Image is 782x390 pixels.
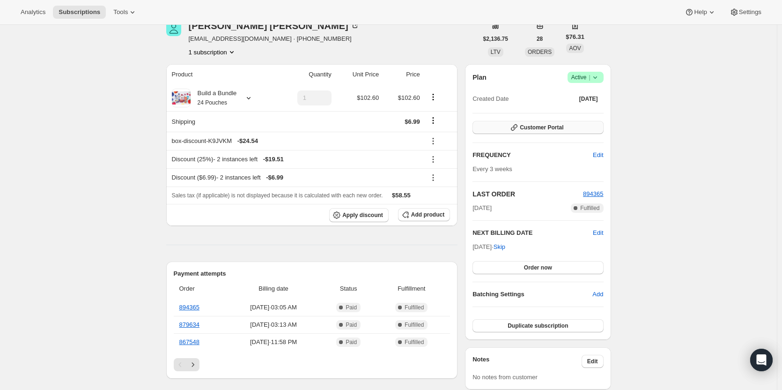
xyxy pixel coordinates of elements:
button: Edit [593,228,603,238]
div: Build a Bundle [191,89,237,107]
span: [DATE] · 03:13 AM [229,320,318,330]
span: Paid [346,321,357,329]
span: Edit [593,150,603,160]
button: Next [186,358,199,371]
button: Settings [724,6,767,19]
div: [PERSON_NAME] [PERSON_NAME] [189,21,360,30]
div: Open Intercom Messenger [750,349,773,371]
span: Tools [113,8,128,16]
div: Discount (25%) - 2 instances left [172,155,420,164]
h2: LAST ORDER [472,189,583,199]
button: Apply discount [329,208,389,222]
span: [DATE] · 03:05 AM [229,303,318,312]
span: Duplicate subscription [508,322,568,330]
button: Help [679,6,722,19]
span: $102.60 [357,94,379,101]
span: $102.60 [398,94,420,101]
span: Fulfilled [405,304,424,311]
span: Apply discount [342,211,383,219]
span: Fulfilled [405,338,424,346]
div: Discount ($6.99) - 2 instances left [172,173,420,182]
button: Add [587,287,609,302]
span: 28 [537,35,543,43]
span: Help [694,8,707,16]
button: 28 [531,32,548,45]
a: 894365 [179,304,199,311]
h2: Payment attempts [174,269,450,278]
span: $2,136.75 [483,35,508,43]
span: [DATE] · 11:58 PM [229,337,318,347]
span: No notes from customer [472,374,538,381]
th: Order [174,278,226,299]
span: [EMAIL_ADDRESS][DOMAIN_NAME] · [PHONE_NUMBER] [189,34,360,44]
span: Paid [346,304,357,311]
h6: Batching Settings [472,290,592,299]
button: Subscriptions [53,6,106,19]
span: Paid [346,338,357,346]
span: Customer Portal [520,124,563,131]
span: [DATE] [472,203,492,213]
span: Created Date [472,94,509,104]
button: Product actions [426,92,441,102]
span: Fulfilled [405,321,424,329]
button: Skip [488,240,511,255]
nav: Pagination [174,358,450,371]
th: Unit Price [334,64,382,85]
span: Billing date [229,284,318,293]
span: - $24.54 [237,136,258,146]
h3: Notes [472,355,582,368]
h2: Plan [472,73,487,82]
span: AOV [569,45,581,52]
span: [DATE] · [472,243,505,250]
button: Shipping actions [426,115,441,126]
button: Edit [587,148,609,163]
span: - $19.51 [263,155,284,164]
h2: NEXT BILLING DATE [472,228,593,238]
a: 879634 [179,321,199,328]
a: 867548 [179,338,199,345]
button: $2,136.75 [478,32,514,45]
span: Settings [739,8,761,16]
span: | [589,74,590,81]
span: $6.99 [405,118,420,125]
span: Skip [494,242,505,252]
span: Analytics [21,8,45,16]
h2: FREQUENCY [472,150,593,160]
span: Edit [587,358,598,365]
span: $58.55 [392,192,411,199]
span: - $6.99 [266,173,283,182]
th: Product [166,64,275,85]
span: Hannah Kim [166,21,181,36]
button: Edit [582,355,604,368]
small: 24 Pouches [198,99,227,106]
button: Add product [398,208,450,221]
th: Price [382,64,423,85]
span: Status [324,284,373,293]
span: [DATE] [579,95,598,103]
span: Sales tax (if applicable) is not displayed because it is calculated with each new order. [172,192,383,199]
span: $76.31 [566,32,584,42]
span: Add [592,290,603,299]
span: Fulfillment [378,284,444,293]
button: [DATE] [574,92,604,105]
button: Product actions [189,47,236,57]
button: 894365 [583,189,603,199]
div: box-discount-K9JVKM [172,136,420,146]
button: Order now [472,261,603,274]
a: 894365 [583,190,603,197]
button: Customer Portal [472,121,603,134]
span: Order now [524,264,552,271]
span: Every 3 weeks [472,165,512,172]
span: ORDERS [528,49,552,55]
button: Analytics [15,6,51,19]
span: LTV [491,49,501,55]
span: Add product [411,211,444,218]
span: Fulfilled [580,204,599,212]
th: Quantity [275,64,334,85]
button: Duplicate subscription [472,319,603,332]
button: Tools [108,6,143,19]
span: Subscriptions [59,8,100,16]
th: Shipping [166,111,275,132]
